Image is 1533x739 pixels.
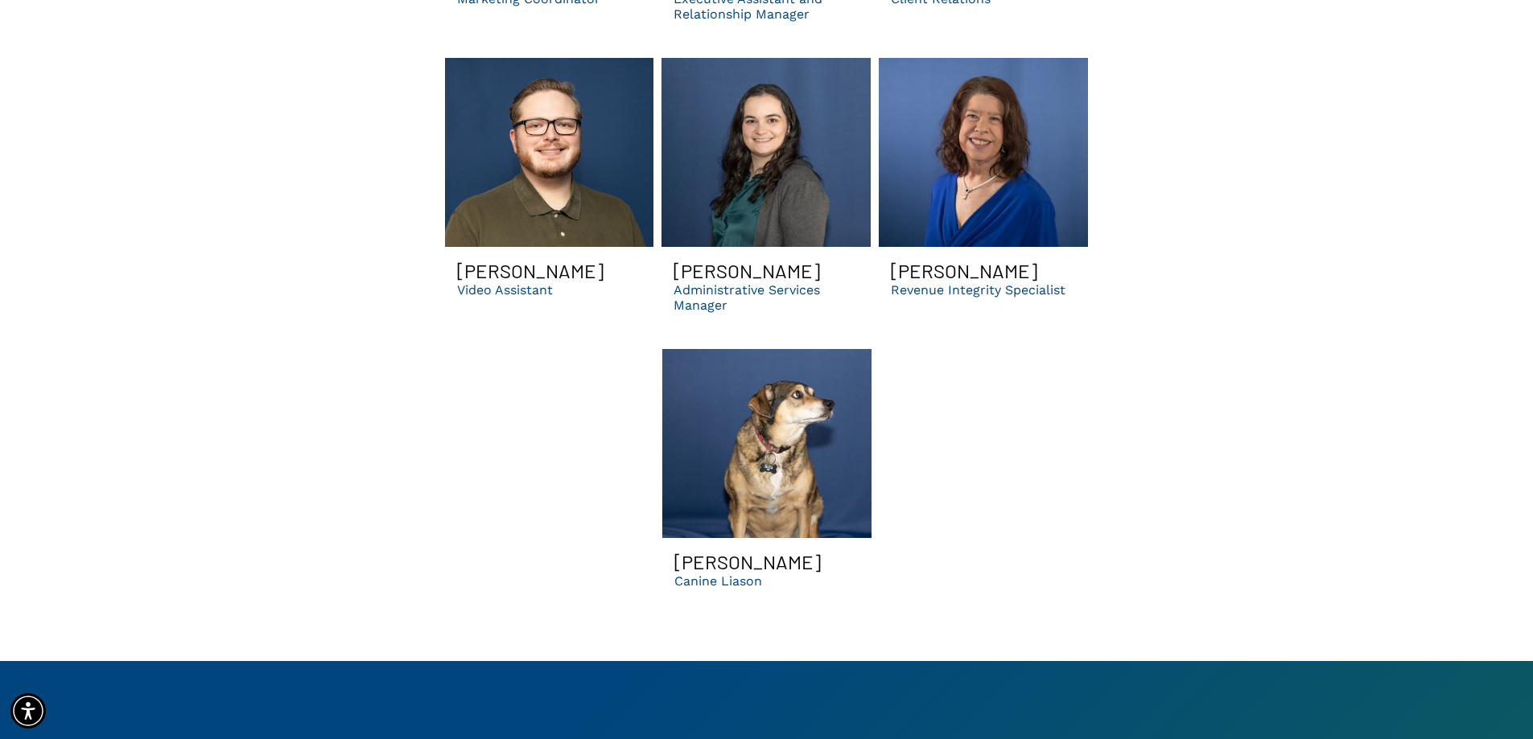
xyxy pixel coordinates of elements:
h3: [PERSON_NAME] [891,259,1037,282]
h3: [PERSON_NAME] [674,259,820,282]
p: Video Assistant [457,282,553,298]
p: Administrative Services Manager [674,282,859,313]
h3: [PERSON_NAME] [674,550,821,573]
a: A woman in a blue dress and necklace is smiling for the camera. [879,58,1088,247]
p: Canine Liason [674,573,762,589]
h3: [PERSON_NAME] [457,259,604,282]
p: Revenue Integrity Specialist [891,282,1065,298]
a: A brown dog is sitting on a blue blanket and looking up. [661,58,871,247]
div: Accessibility Menu [10,693,46,729]
a: A brown dog is sitting on a blue blanket and looking up. [662,349,872,538]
